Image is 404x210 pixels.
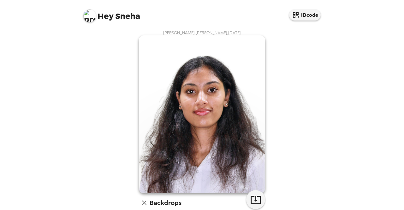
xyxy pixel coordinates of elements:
[83,9,96,22] img: profile pic
[98,10,113,22] span: Hey
[163,30,241,35] span: [PERSON_NAME] [PERSON_NAME] , [DATE]
[289,9,321,21] button: IDcode
[150,198,181,208] h6: Backdrops
[83,6,140,21] span: Sneha
[139,35,265,193] img: user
